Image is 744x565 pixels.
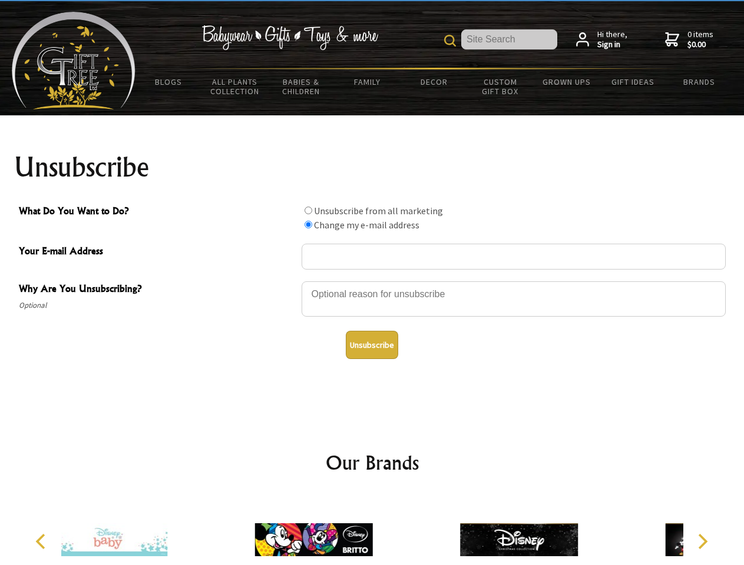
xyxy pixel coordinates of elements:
[19,204,296,221] span: What Do You Want to Do?
[202,69,269,104] a: All Plants Collection
[687,39,713,50] strong: $0.00
[597,29,627,50] span: Hi there,
[302,244,726,270] input: Your E-mail Address
[19,244,296,261] span: Your E-mail Address
[600,69,666,94] a: Gift Ideas
[666,69,733,94] a: Brands
[314,219,419,231] label: Change my e-mail address
[314,205,443,217] label: Unsubscribe from all marketing
[444,35,456,46] img: product search
[665,29,713,50] a: 0 items$0.00
[135,69,202,94] a: BLOGS
[346,331,398,359] button: Unsubscribe
[401,69,467,94] a: Decor
[19,281,296,298] span: Why Are You Unsubscribing?
[533,69,600,94] a: Grown Ups
[597,39,627,50] strong: Sign in
[687,29,713,50] span: 0 items
[12,12,135,109] img: Babyware - Gifts - Toys and more...
[24,448,721,477] h2: Our Brands
[689,529,715,554] button: Next
[14,153,730,181] h1: Unsubscribe
[576,29,627,50] a: Hi there,Sign in
[19,298,296,313] span: Optional
[29,529,55,554] button: Previous
[302,281,726,317] textarea: Why Are You Unsubscribing?
[201,25,378,50] img: Babywear - Gifts - Toys & more
[305,207,312,214] input: What Do You Want to Do?
[461,29,557,49] input: Site Search
[305,221,312,228] input: What Do You Want to Do?
[268,69,335,104] a: Babies & Children
[467,69,534,104] a: Custom Gift Box
[335,69,401,94] a: Family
